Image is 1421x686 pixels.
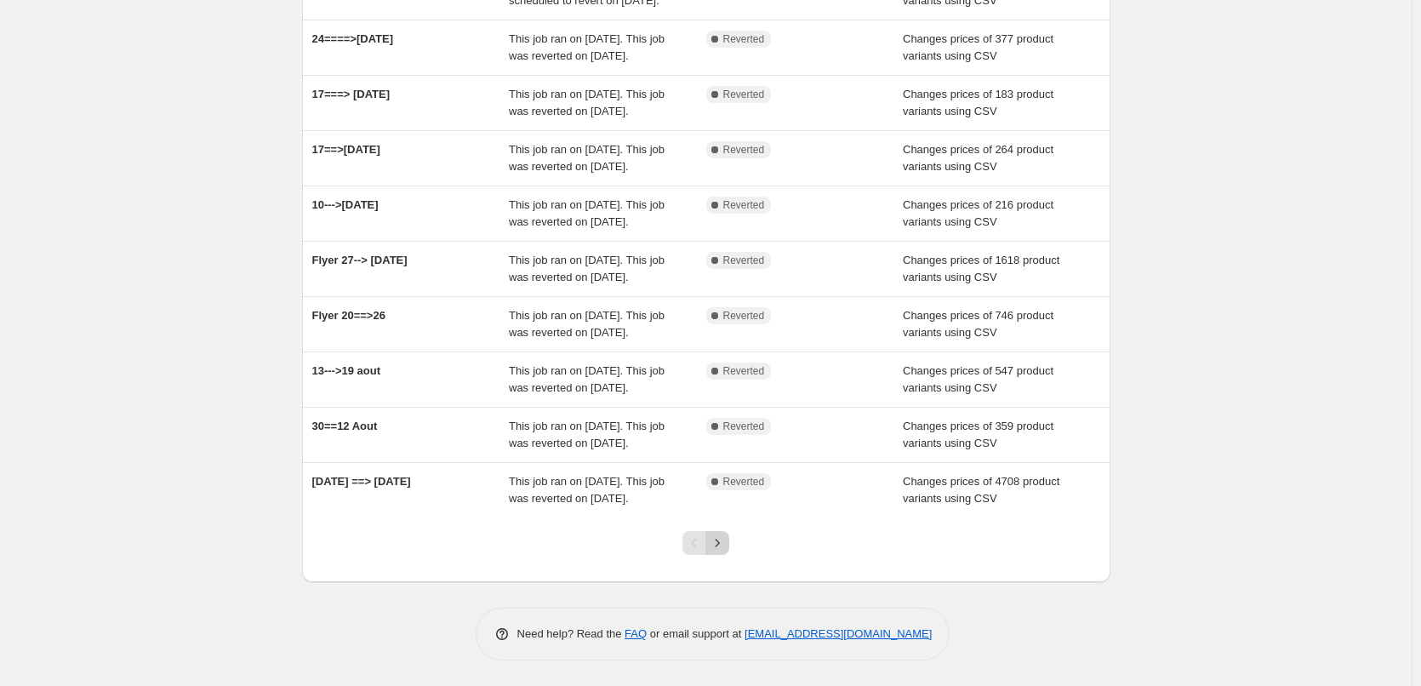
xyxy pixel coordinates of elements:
[723,420,765,433] span: Reverted
[705,531,729,555] button: Next
[903,309,1053,339] span: Changes prices of 746 product variants using CSV
[723,32,765,46] span: Reverted
[509,309,665,339] span: This job ran on [DATE]. This job was reverted on [DATE].
[517,627,625,640] span: Need help? Read the
[312,32,394,45] span: 24====>[DATE]
[312,88,391,100] span: 17===> [DATE]
[509,143,665,173] span: This job ran on [DATE]. This job was reverted on [DATE].
[509,254,665,283] span: This job ran on [DATE]. This job was reverted on [DATE].
[625,627,647,640] a: FAQ
[509,364,665,394] span: This job ran on [DATE]. This job was reverted on [DATE].
[723,309,765,323] span: Reverted
[723,364,765,378] span: Reverted
[903,254,1059,283] span: Changes prices of 1618 product variants using CSV
[509,32,665,62] span: This job ran on [DATE]. This job was reverted on [DATE].
[745,627,932,640] a: [EMAIL_ADDRESS][DOMAIN_NAME]
[312,420,378,432] span: 30==12 Aout
[903,364,1053,394] span: Changes prices of 547 product variants using CSV
[723,198,765,212] span: Reverted
[903,143,1053,173] span: Changes prices of 264 product variants using CSV
[312,198,379,211] span: 10--->[DATE]
[312,143,380,156] span: 17==>[DATE]
[723,254,765,267] span: Reverted
[509,475,665,505] span: This job ran on [DATE]. This job was reverted on [DATE].
[903,88,1053,117] span: Changes prices of 183 product variants using CSV
[903,198,1053,228] span: Changes prices of 216 product variants using CSV
[723,143,765,157] span: Reverted
[509,420,665,449] span: This job ran on [DATE]. This job was reverted on [DATE].
[723,88,765,101] span: Reverted
[903,420,1053,449] span: Changes prices of 359 product variants using CSV
[903,475,1059,505] span: Changes prices of 4708 product variants using CSV
[312,254,408,266] span: Flyer 27--> [DATE]
[903,32,1053,62] span: Changes prices of 377 product variants using CSV
[312,364,381,377] span: 13--->19 aout
[509,88,665,117] span: This job ran on [DATE]. This job was reverted on [DATE].
[509,198,665,228] span: This job ran on [DATE]. This job was reverted on [DATE].
[312,475,411,488] span: [DATE] ==> [DATE]
[312,309,385,322] span: Flyer 20==>26
[647,627,745,640] span: or email support at
[682,531,729,555] nav: Pagination
[723,475,765,489] span: Reverted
